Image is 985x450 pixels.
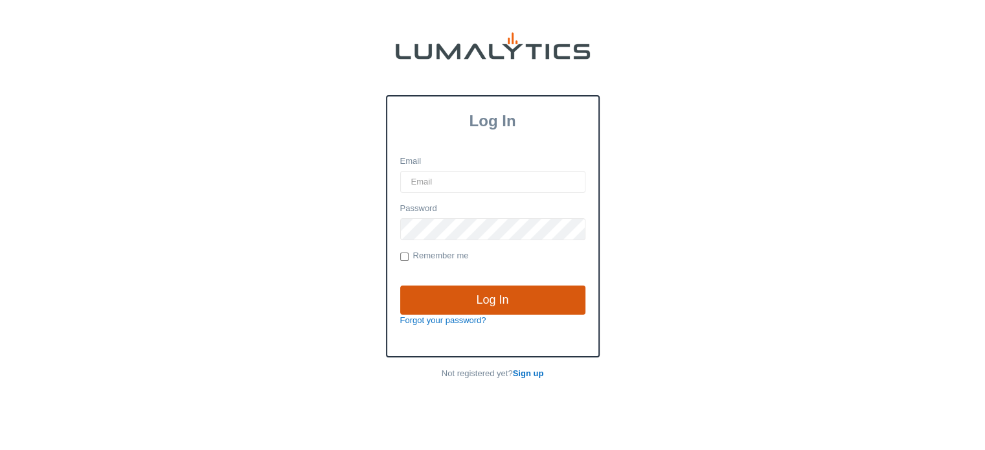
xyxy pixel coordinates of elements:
a: Sign up [513,368,544,378]
label: Email [400,155,422,168]
h3: Log In [387,112,598,130]
input: Remember me [400,253,409,261]
label: Remember me [400,250,469,263]
input: Log In [400,286,585,315]
label: Password [400,203,437,215]
a: Forgot your password? [400,315,486,325]
p: Not registered yet? [386,368,600,380]
img: lumalytics-black-e9b537c871f77d9ce8d3a6940f85695cd68c596e3f819dc492052d1098752254.png [396,32,590,60]
input: Email [400,171,585,193]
